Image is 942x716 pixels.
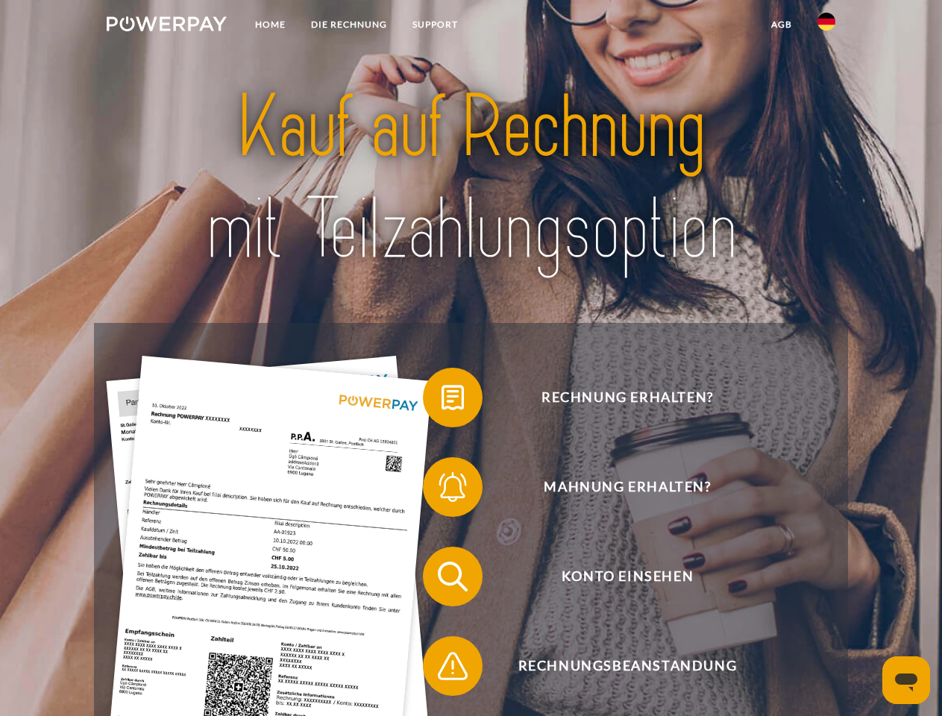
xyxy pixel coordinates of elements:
iframe: Schaltfläche zum Öffnen des Messaging-Fensters [882,656,930,704]
img: de [817,13,835,31]
button: Mahnung erhalten? [423,457,811,517]
a: DIE RECHNUNG [298,11,400,38]
span: Rechnungsbeanstandung [445,636,810,696]
button: Rechnung erhalten? [423,368,811,427]
span: Konto einsehen [445,547,810,606]
img: qb_bell.svg [434,468,471,506]
img: title-powerpay_de.svg [142,72,800,286]
button: Konto einsehen [423,547,811,606]
a: agb [759,11,805,38]
img: qb_search.svg [434,558,471,595]
img: qb_bill.svg [434,379,471,416]
button: Rechnungsbeanstandung [423,636,811,696]
img: qb_warning.svg [434,647,471,685]
a: SUPPORT [400,11,471,38]
span: Rechnung erhalten? [445,368,810,427]
img: logo-powerpay-white.svg [107,16,227,31]
a: Home [242,11,298,38]
span: Mahnung erhalten? [445,457,810,517]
